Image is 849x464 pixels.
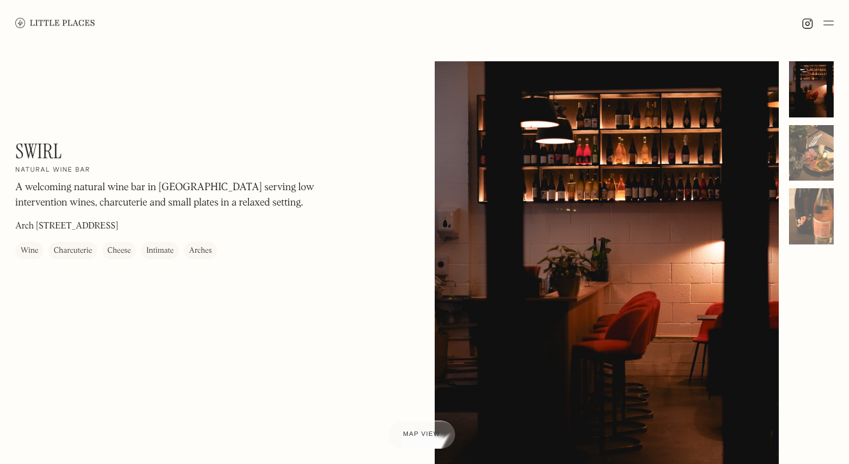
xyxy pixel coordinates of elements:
div: Wine [20,245,38,258]
div: Charcuterie [54,245,92,258]
h2: Natural wine bar [15,167,91,176]
p: A welcoming natural wine bar in [GEOGRAPHIC_DATA] serving low intervention wines, charcuterie and... [15,181,360,211]
a: Map view [388,421,456,449]
div: Arches [189,245,212,258]
div: Cheese [107,245,131,258]
h1: Swirl [15,139,62,163]
p: Arch [STREET_ADDRESS] [15,220,118,234]
div: Intimate [146,245,174,258]
span: Map view [403,431,440,438]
